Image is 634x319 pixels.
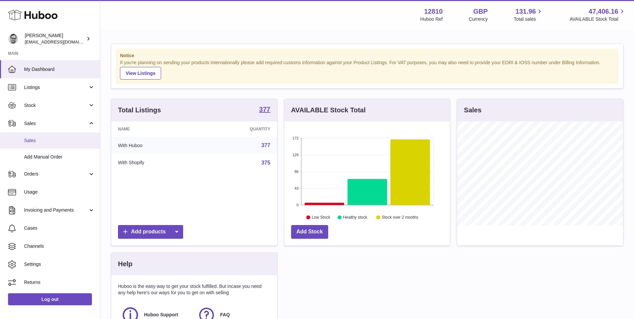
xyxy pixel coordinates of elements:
[24,207,88,213] span: Invoicing and Payments
[291,225,328,239] a: Add Stock
[25,32,85,45] div: [PERSON_NAME]
[118,283,270,296] p: Huboo is the easy way to get your stock fulfilled. But incase you need any help here's our ways f...
[514,16,543,22] span: Total sales
[120,52,614,59] strong: Notice
[420,16,443,22] div: Huboo Ref
[569,7,626,22] a: 47,406.16 AVAILABLE Stock Total
[111,154,201,172] td: With Shopify
[25,39,98,44] span: [EMAIL_ADDRESS][DOMAIN_NAME]
[424,7,443,16] strong: 12810
[201,121,277,137] th: Quantity
[294,186,298,190] text: 43
[24,120,88,127] span: Sales
[259,106,270,113] strong: 377
[24,102,88,109] span: Stock
[24,261,95,268] span: Settings
[24,171,88,177] span: Orders
[312,215,331,220] text: Low Stock
[24,137,95,144] span: Sales
[8,34,18,44] img: internalAdmin-12810@internal.huboo.com
[464,106,481,115] h3: Sales
[118,225,183,239] a: Add products
[514,7,543,22] a: 131.96 Total sales
[118,106,161,115] h3: Total Listings
[469,16,488,22] div: Currency
[261,142,270,148] a: 377
[473,7,488,16] strong: GBP
[515,7,536,16] span: 131.96
[111,137,201,154] td: With Huboo
[259,106,270,114] a: 377
[291,106,366,115] h3: AVAILABLE Stock Total
[24,84,88,91] span: Listings
[296,203,298,207] text: 0
[24,66,95,73] span: My Dashboard
[589,7,618,16] span: 47,406.16
[24,189,95,195] span: Usage
[24,225,95,231] span: Cases
[261,160,270,166] a: 375
[343,215,367,220] text: Healthy stock
[120,67,161,80] a: View Listings
[382,215,418,220] text: Stock over 2 months
[24,154,95,160] span: Add Manual Order
[8,293,92,305] a: Log out
[294,170,298,174] text: 86
[111,121,201,137] th: Name
[292,136,298,140] text: 172
[120,60,614,80] div: If you're planning on sending your products internationally please add required customs informati...
[24,243,95,249] span: Channels
[144,312,178,318] span: Huboo Support
[24,279,95,286] span: Returns
[118,259,132,269] h3: Help
[569,16,626,22] span: AVAILABLE Stock Total
[220,312,230,318] span: FAQ
[292,153,298,157] text: 129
